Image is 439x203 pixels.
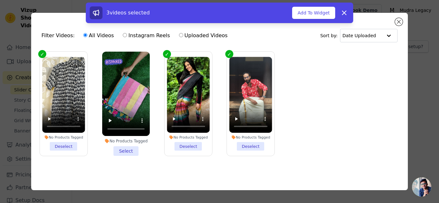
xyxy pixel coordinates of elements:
div: No Products Tagged [42,135,85,140]
div: No Products Tagged [167,135,210,140]
div: Sort by: [320,29,398,42]
div: No Products Tagged [229,135,272,140]
label: Instagram Reels [122,31,170,40]
label: Uploaded Videos [179,31,228,40]
span: 3 videos selected [106,10,150,16]
div: No Products Tagged [102,139,150,144]
div: Filter Videos: [41,28,231,43]
a: Open chat [412,177,431,197]
label: All Videos [83,31,114,40]
button: Add To Widget [292,7,335,19]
